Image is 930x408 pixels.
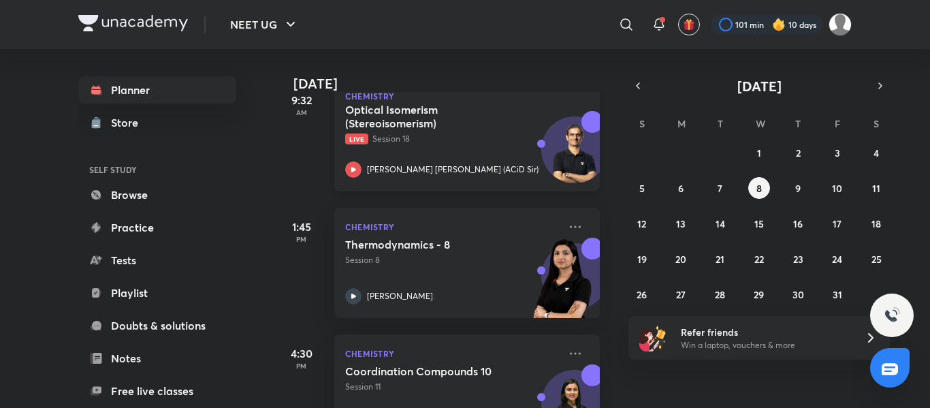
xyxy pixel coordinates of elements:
[754,253,764,266] abbr: October 22, 2025
[637,288,647,301] abbr: October 26, 2025
[677,117,686,130] abbr: Monday
[345,238,515,251] h5: Thermodynamics - 8
[795,182,801,195] abbr: October 9, 2025
[525,238,600,332] img: unacademy
[833,217,841,230] abbr: October 17, 2025
[345,345,559,362] p: Chemistry
[748,142,770,163] button: October 1, 2025
[835,146,840,159] abbr: October 3, 2025
[833,288,842,301] abbr: October 31, 2025
[681,325,848,339] h6: Refer friends
[872,182,880,195] abbr: October 11, 2025
[787,248,809,270] button: October 23, 2025
[345,92,589,100] p: Chemistry
[827,142,848,163] button: October 3, 2025
[683,18,695,31] img: avatar
[787,177,809,199] button: October 9, 2025
[716,253,724,266] abbr: October 21, 2025
[772,18,786,31] img: streak
[709,213,731,234] button: October 14, 2025
[827,177,848,199] button: October 10, 2025
[345,133,559,145] p: Session 18
[678,14,700,35] button: avatar
[748,248,770,270] button: October 22, 2025
[78,345,236,372] a: Notes
[78,377,236,405] a: Free live classes
[637,253,647,266] abbr: October 19, 2025
[274,108,329,116] p: AM
[675,253,686,266] abbr: October 20, 2025
[639,324,667,351] img: referral
[793,253,803,266] abbr: October 23, 2025
[670,248,692,270] button: October 20, 2025
[111,114,146,131] div: Store
[637,217,646,230] abbr: October 12, 2025
[647,76,871,95] button: [DATE]
[274,362,329,370] p: PM
[631,248,653,270] button: October 19, 2025
[681,339,848,351] p: Win a laptop, vouchers & more
[754,217,764,230] abbr: October 15, 2025
[676,217,686,230] abbr: October 13, 2025
[756,117,765,130] abbr: Wednesday
[748,283,770,305] button: October 29, 2025
[865,142,887,163] button: October 4, 2025
[835,117,840,130] abbr: Friday
[748,213,770,234] button: October 15, 2025
[873,146,879,159] abbr: October 4, 2025
[871,217,881,230] abbr: October 18, 2025
[670,283,692,305] button: October 27, 2025
[709,283,731,305] button: October 28, 2025
[718,182,722,195] abbr: October 7, 2025
[718,117,723,130] abbr: Tuesday
[865,213,887,234] button: October 18, 2025
[792,288,804,301] abbr: October 30, 2025
[670,177,692,199] button: October 6, 2025
[78,181,236,208] a: Browse
[829,13,852,36] img: Amisha Rani
[748,177,770,199] button: October 8, 2025
[716,217,725,230] abbr: October 14, 2025
[793,217,803,230] abbr: October 16, 2025
[78,76,236,104] a: Planner
[631,213,653,234] button: October 12, 2025
[542,124,607,189] img: Avatar
[865,177,887,199] button: October 11, 2025
[670,213,692,234] button: October 13, 2025
[78,312,236,339] a: Doubts & solutions
[871,253,882,266] abbr: October 25, 2025
[827,283,848,305] button: October 31, 2025
[345,254,559,266] p: Session 8
[345,381,559,393] p: Session 11
[756,182,762,195] abbr: October 8, 2025
[715,288,725,301] abbr: October 28, 2025
[345,103,515,130] h5: Optical Isomerism (Stereoisomerism)
[639,182,645,195] abbr: October 5, 2025
[865,248,887,270] button: October 25, 2025
[78,247,236,274] a: Tests
[787,142,809,163] button: October 2, 2025
[827,248,848,270] button: October 24, 2025
[754,288,764,301] abbr: October 29, 2025
[345,219,559,235] p: Chemistry
[678,182,684,195] abbr: October 6, 2025
[274,235,329,243] p: PM
[78,15,188,35] a: Company Logo
[832,253,842,266] abbr: October 24, 2025
[222,11,307,38] button: NEET UG
[78,158,236,181] h6: SELF STUDY
[345,134,368,144] span: Live
[78,15,188,31] img: Company Logo
[274,92,329,108] h5: 9:32
[293,76,613,92] h4: [DATE]
[795,117,801,130] abbr: Thursday
[676,288,686,301] abbr: October 27, 2025
[884,307,900,324] img: ttu
[709,248,731,270] button: October 21, 2025
[367,163,539,176] p: [PERSON_NAME] [PERSON_NAME] (ACiD Sir)
[78,109,236,136] a: Store
[631,177,653,199] button: October 5, 2025
[787,213,809,234] button: October 16, 2025
[631,283,653,305] button: October 26, 2025
[827,213,848,234] button: October 17, 2025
